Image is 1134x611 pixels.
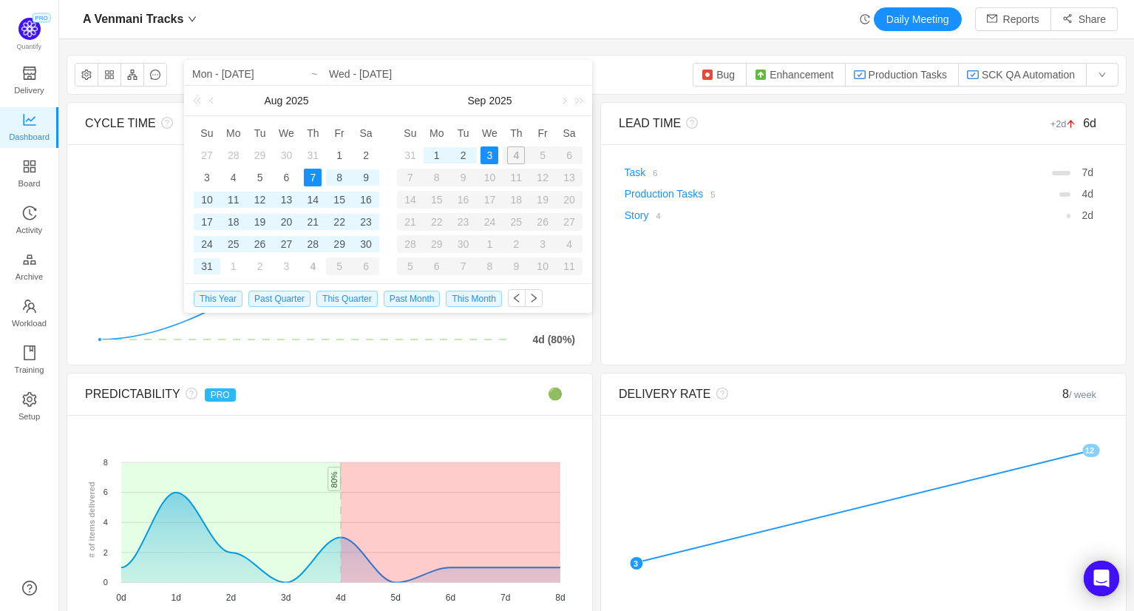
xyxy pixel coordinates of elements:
div: 10 [477,169,503,186]
a: Workload [22,300,37,329]
td: August 3, 2025 [194,166,220,189]
td: September 5, 2025 [326,255,353,277]
div: 27 [556,213,583,231]
td: September 3, 2025 [477,144,503,166]
small: / week [1069,389,1096,400]
i: icon: gold [22,252,37,267]
a: Aug [262,86,284,115]
span: 8 [1062,388,1096,400]
div: 6 [556,146,583,164]
div: 3 [529,235,556,253]
div: 11 [503,169,529,186]
td: September 27, 2025 [556,211,583,233]
a: Production Tasks [625,188,703,200]
div: 6 [424,257,450,275]
td: August 18, 2025 [220,211,247,233]
td: September 8, 2025 [424,166,450,189]
a: Delivery [22,67,37,96]
th: Mon [424,122,450,144]
div: 19 [529,191,556,209]
a: Story [625,209,649,221]
td: September 18, 2025 [503,189,529,211]
td: August 12, 2025 [247,189,274,211]
td: August 19, 2025 [247,211,274,233]
img: 10303 [702,69,713,81]
span: Sa [353,126,379,140]
td: August 25, 2025 [220,233,247,255]
div: 8 [477,257,503,275]
div: 17 [198,213,216,231]
td: September 17, 2025 [477,189,503,211]
td: August 1, 2025 [326,144,353,166]
td: September 1, 2025 [424,144,450,166]
div: 5 [529,146,556,164]
td: July 31, 2025 [299,144,326,166]
img: 10310 [755,69,767,81]
a: Dashboard [22,113,37,143]
div: 27 [277,235,295,253]
i: icon: history [860,14,870,24]
div: 13 [277,191,295,209]
div: DELIVERY RATE [619,385,986,403]
div: 29 [330,235,348,253]
img: 10300 [967,69,979,81]
td: September 16, 2025 [450,189,477,211]
div: 30 [450,235,477,253]
td: August 20, 2025 [274,211,300,233]
button: Production Tasks [845,63,959,87]
span: Workload [12,308,47,338]
a: Board [22,160,37,189]
input: Start date [192,65,381,83]
div: 9 [357,169,375,186]
tspan: 2 [103,548,108,557]
span: This Month [446,291,501,307]
div: 5 [326,257,353,275]
div: 20 [277,213,295,231]
button: icon: message [143,63,167,87]
span: Training [14,355,44,385]
span: Board [18,169,41,198]
td: September 20, 2025 [556,189,583,211]
span: d [1082,188,1093,200]
td: September 24, 2025 [477,211,503,233]
small: 5 [710,190,715,199]
small: 6 [653,169,657,178]
i: icon: question-circle [156,117,173,129]
td: August 24, 2025 [194,233,220,255]
a: Archive [22,253,37,283]
button: icon: setting [75,63,98,87]
span: We [477,126,503,140]
div: 28 [225,146,242,164]
td: September 30, 2025 [450,233,477,255]
a: Activity [22,206,37,236]
a: Setup [22,393,37,422]
div: 10 [529,257,556,275]
th: Fri [529,122,556,144]
span: Tu [450,126,477,140]
td: October 2, 2025 [503,233,529,255]
div: 25 [503,213,529,231]
td: September 28, 2025 [397,233,424,255]
div: 21 [397,213,424,231]
a: 2025 [487,86,513,115]
div: 16 [357,191,375,209]
td: August 30, 2025 [353,233,379,255]
tspan: 2d [226,593,236,603]
div: 2 [357,146,375,164]
td: August 22, 2025 [326,211,353,233]
div: 8 [330,169,348,186]
div: 2 [503,235,529,253]
div: 13 [556,169,583,186]
button: Daily Meeting [874,7,962,31]
td: August 7, 2025 [299,166,326,189]
button: icon: share-altShare [1050,7,1118,31]
i: icon: appstore [22,159,37,174]
span: 6d [1083,117,1096,129]
th: Tue [450,122,477,144]
div: 5 [397,257,424,275]
div: 28 [397,235,424,253]
td: October 8, 2025 [477,255,503,277]
div: 17 [477,191,503,209]
i: icon: shop [22,66,37,81]
div: 30 [277,146,295,164]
